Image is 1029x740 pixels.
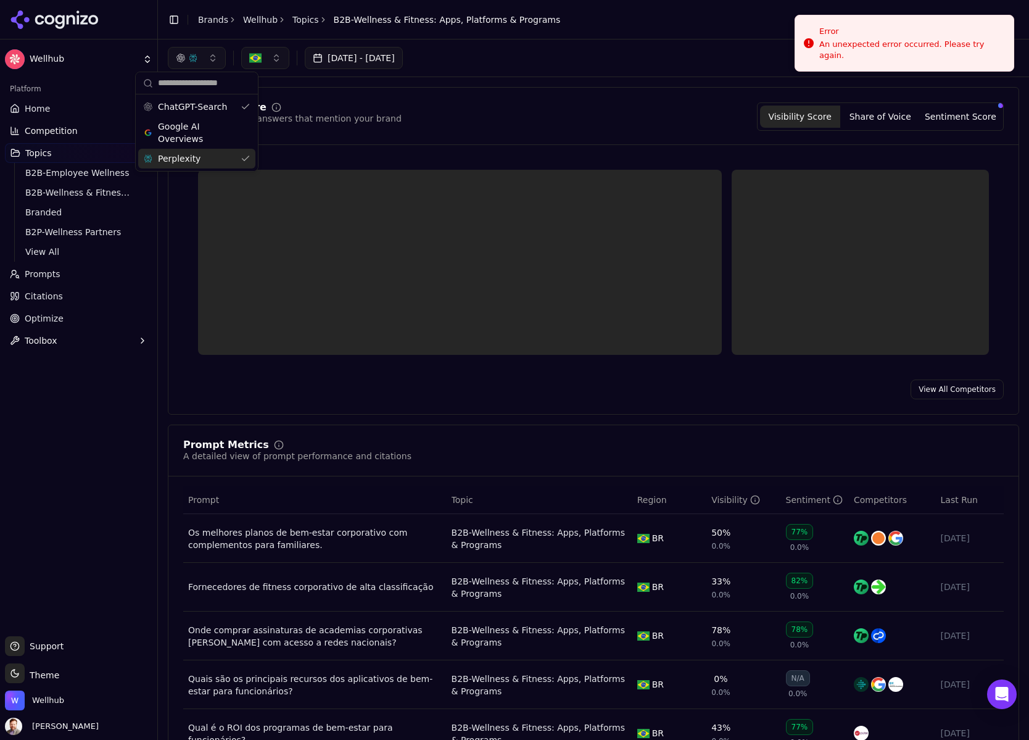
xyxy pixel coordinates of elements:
span: Competition [25,125,78,137]
a: Branded [20,204,138,221]
a: Quais são os principais recursos dos aplicativos de bem-estar para funcionários? [188,673,442,697]
span: 0.0% [711,688,730,697]
a: B2B-Wellness & Fitness: Apps, Platforms & Programs [452,673,627,697]
span: BR [652,630,664,642]
img: peloton [871,580,886,594]
th: Last Run [936,486,1004,514]
div: Visibility Score [183,102,267,112]
span: 0.0% [790,543,809,552]
div: [DATE] [941,532,999,544]
span: Branded [25,206,133,218]
div: 0% [714,673,727,685]
button: Toolbox [5,331,152,351]
span: 0.0% [711,639,730,649]
img: Wellhub [5,49,25,69]
span: Citations [25,290,63,302]
a: View All Competitors [911,380,1004,399]
div: A detailed view of prompt performance and citations [183,450,411,462]
span: View All [25,246,133,258]
span: 0.0% [788,689,808,699]
div: Fornecedores de fitness corporativo de alta classificação [188,581,442,593]
th: brandMentionRate [706,486,780,514]
img: fitbit [854,677,869,692]
a: B2B-Employee Wellness [20,164,138,181]
span: B2B-Wellness & Fitness: Apps, Platforms & Programs [25,186,133,199]
div: Suggestions [136,94,258,171]
button: [DATE] - [DATE] [305,47,403,69]
div: Platform [5,79,152,99]
img: Chris Dean [5,718,22,735]
span: ChatGPT-Search [158,101,227,113]
span: Support [25,640,64,652]
img: totalpass [854,580,869,594]
button: Open organization switcher [5,691,64,710]
div: Percentage of AI answers that mention your brand [183,112,402,125]
th: Competitors [849,486,936,514]
span: BR [652,678,664,691]
div: An unexpected error occurred. Please try again. [819,39,1004,61]
a: B2B-Wellness & Fitness: Apps, Platforms & Programs [452,624,627,649]
span: 0.0% [711,590,730,600]
a: B2B-Wellness & Fitness: Apps, Platforms & Programs [20,184,138,201]
img: classpass [871,628,886,643]
th: sentiment [781,486,849,514]
a: Onde comprar assinaturas de academias corporativas [PERSON_NAME] com acesso a redes nacionais? [188,624,442,649]
div: Open Intercom Messenger [987,680,1017,709]
span: Wellhub [32,695,64,706]
button: Visibility Score [760,106,840,128]
span: Last Run [941,494,978,506]
div: [DATE] [941,630,999,642]
span: B2P-Wellness Partners [25,226,133,238]
div: Error [819,25,1004,38]
a: B2P-Wellness Partners [20,223,138,241]
span: Home [25,102,50,115]
a: Os melhores planos de bem-estar corporativo com complementos para familiares. [188,526,442,551]
div: [DATE] [941,727,999,739]
a: Citations [5,286,152,306]
div: Prompt Metrics [183,440,269,450]
span: B2B-Employee Wellness [25,167,133,179]
th: Topic [447,486,632,514]
a: Home [5,99,152,118]
img: headspace [871,531,886,546]
button: Competition [5,121,152,141]
a: Optimize [5,309,152,328]
span: Topic [452,494,473,506]
div: N/A [786,670,810,686]
span: Optimize [25,312,64,325]
button: Share of Voice [840,106,920,128]
span: Google AI Overviews [158,120,236,145]
th: Region [632,486,706,514]
span: Region [637,494,667,506]
img: wellable [888,677,903,692]
div: 82% [786,573,814,589]
span: BR [652,581,664,593]
th: Prompt [183,486,447,514]
span: Wellhub [30,54,138,65]
a: Brands [198,15,228,25]
span: Prompts [25,268,60,280]
a: B2B-Wellness & Fitness: Apps, Platforms & Programs [452,575,627,600]
div: [DATE] [941,581,999,593]
span: Theme [25,670,59,680]
span: BR [652,727,664,739]
span: Competitors [854,494,907,506]
img: BR flag [637,680,650,689]
div: Visibility [711,494,760,506]
div: 78% [711,624,730,636]
img: google [888,531,903,546]
div: Sentiment [786,494,843,506]
div: 78% [786,622,814,638]
div: 50% [711,526,730,539]
a: Topics [292,14,319,26]
div: 33% [711,575,730,588]
a: View All [20,243,138,260]
span: 0.0% [711,541,730,551]
span: Prompt [188,494,219,506]
span: Toolbox [25,335,57,347]
img: BR flag [637,729,650,738]
nav: breadcrumb [198,14,560,26]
